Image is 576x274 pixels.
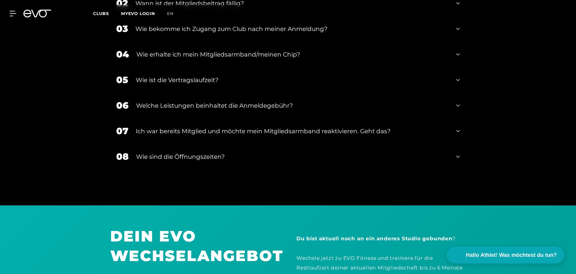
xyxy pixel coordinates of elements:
div: 08 [116,150,129,163]
button: Hallo Athlet! Was möchtest du tun? [447,247,564,263]
div: Wie sind die Öffnungszeiten? [136,152,449,161]
strong: Du bist aktuell noch an ein anderes Studio gebunden [296,236,453,242]
div: 06 [116,99,129,112]
div: 05 [116,73,128,87]
a: en [167,10,181,17]
div: 07 [116,124,128,138]
span: Clubs [93,11,109,16]
div: Wie ist die Vertragslaufzeit? [136,75,449,85]
div: Wie erhalte ich mein Mitgliedsarmband/meinen Chip? [136,50,449,59]
div: Ich war bereits Mitglied und möchte mein Mitgliedsarmband reaktivieren. Geht das? [136,127,449,136]
div: Wie bekomme ich Zugang zum Club nach meiner Anmeldung? [135,24,449,33]
a: MYEVO LOGIN [121,11,155,16]
div: Welche Leistungen beinhaltet die Anmeldegebühr? [136,101,449,110]
span: Hallo Athlet! Was möchtest du tun? [466,251,557,259]
h1: DEIN EVO WECHSELANGEBOT [110,226,280,266]
span: en [167,11,174,16]
div: 04 [116,48,129,61]
div: 03 [116,22,128,35]
a: Clubs [93,11,121,16]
